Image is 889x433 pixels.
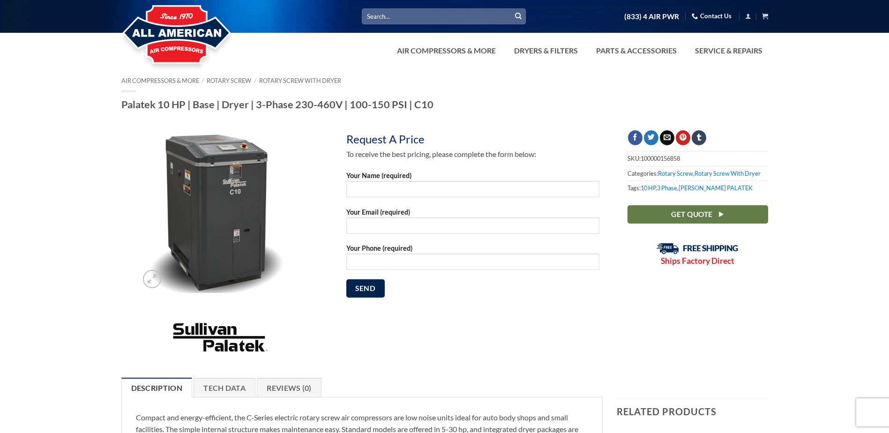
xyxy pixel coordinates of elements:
input: Your Phone (required) [346,254,599,270]
label: Your Name (required) [346,170,599,204]
input: Your Name (required) [346,181,599,197]
a: Login [745,10,751,22]
p: To receive the best pricing, please complete the form below: [346,148,599,160]
a: Rotary Screw [207,77,251,84]
form: Contact form [346,170,599,305]
a: [PERSON_NAME] PALATEK [679,184,753,192]
img: Sullivan-Palatek [171,319,269,357]
a: Description [121,378,193,397]
span: Categories: , [628,166,768,180]
a: Parts & Accessories [590,41,682,60]
span: 100000156858 [641,155,680,162]
a: Service & Repairs [689,41,768,60]
span: Tags: , , [628,180,768,195]
a: Air Compressors & More [391,41,501,60]
span: SKU: [628,151,768,165]
a: (833) 4 AIR PWR [624,8,679,25]
a: Tech Data [194,378,255,397]
label: Your Phone (required) [346,243,599,276]
a: Contact Us [692,9,732,23]
nav: Breadcrumb [121,77,768,84]
input: Search… [362,8,526,24]
span: / [254,77,256,84]
a: Rotary Screw With Dryer [259,77,341,84]
h1: Palatek 10 HP | Base | Dryer | 3-Phase 230-460V | 100-150 PSI | C10 [121,98,768,111]
img: Free Shipping [657,243,739,254]
span: Get Quote [671,209,712,220]
button: Submit [511,9,525,23]
a: Share on Facebook [628,130,642,145]
a: Email to a Friend [660,130,674,145]
a: 3 Phase [657,184,677,192]
strong: Ships Factory Direct [661,256,734,266]
a: Rotary Screw With Dryer [695,170,761,177]
a: Pin on Pinterest [676,130,690,145]
a: Get Quote [628,205,768,224]
a: Rotary Screw [658,170,693,177]
a: Dryers & Filters [508,41,583,60]
img: Palatek 10 HP | Base | Dryer | 3-Phase 230-460V | 100-150 PSI | C10 [138,130,301,293]
a: 10 HP [641,184,656,192]
span: / [202,77,204,84]
a: Zoom [143,270,161,288]
label: Your Email (required) [346,207,599,240]
input: Your Email (required) [346,217,599,234]
a: Reviews (0) [257,378,321,397]
a: Air Compressors & More [121,77,199,84]
a: View cart [762,10,768,22]
h3: Related products [617,399,768,424]
a: Share on Twitter [644,130,658,145]
div: Request A Price [346,130,444,148]
input: Send [346,279,385,298]
a: Share on Tumblr [692,130,706,145]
